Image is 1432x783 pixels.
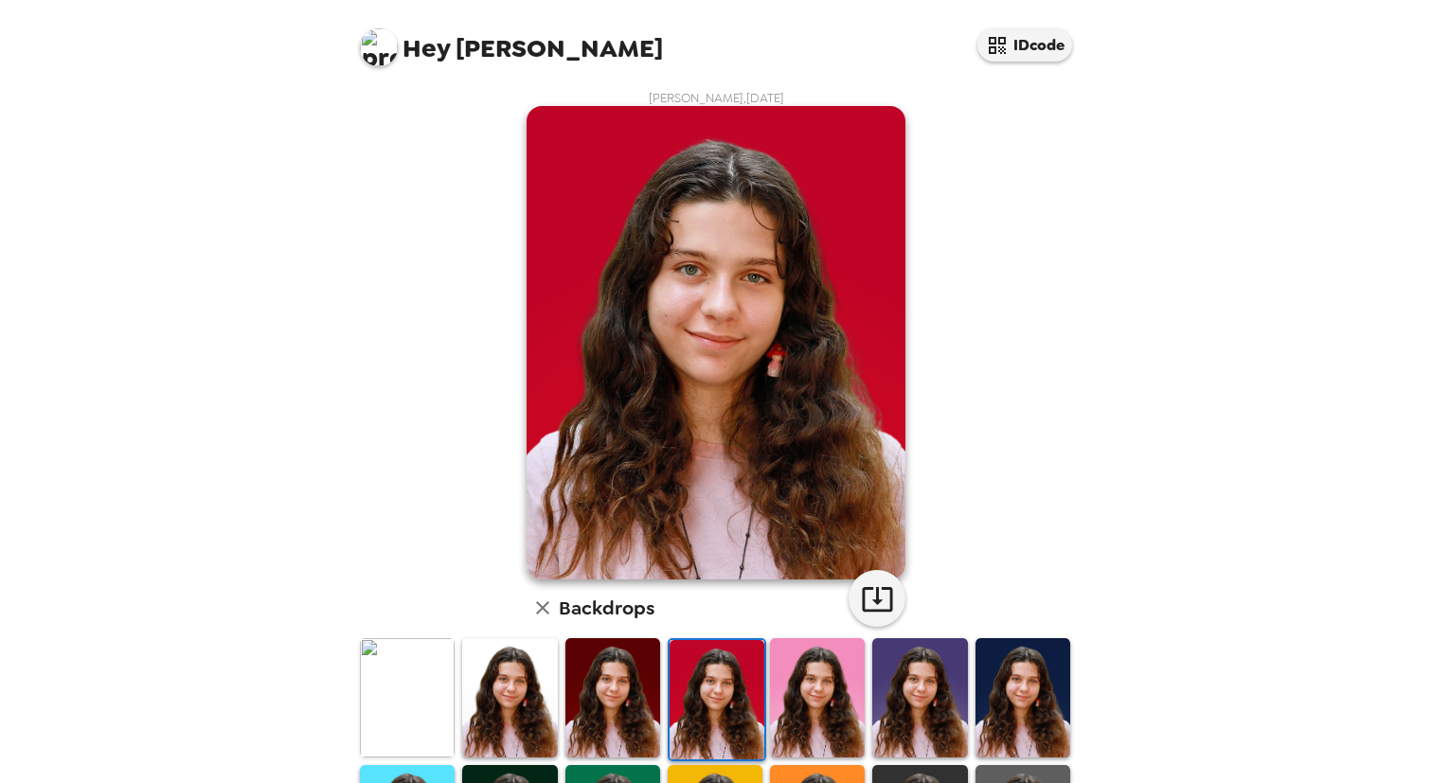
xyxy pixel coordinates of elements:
[360,638,455,756] img: Original
[360,19,663,62] span: [PERSON_NAME]
[649,90,784,106] span: [PERSON_NAME] , [DATE]
[403,31,450,65] span: Hey
[527,106,905,579] img: user
[360,28,398,66] img: profile pic
[559,593,654,623] h6: Backdrops
[977,28,1072,62] button: IDcode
